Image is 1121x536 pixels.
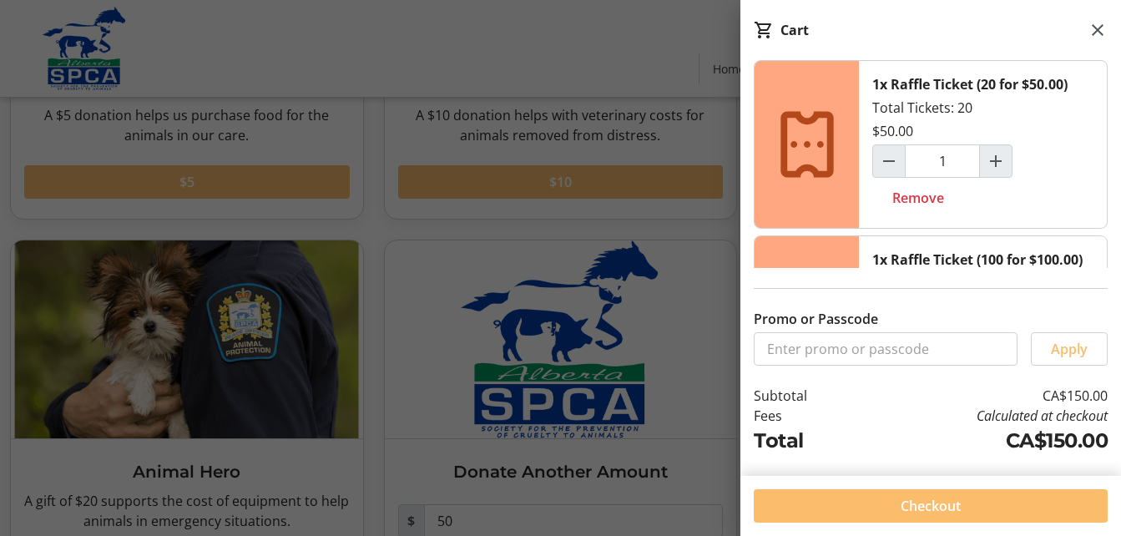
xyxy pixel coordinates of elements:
[873,145,905,177] button: Decrement by one
[754,489,1108,523] button: Checkout
[856,406,1108,426] td: Calculated at checkout
[754,386,856,406] td: Subtotal
[1031,332,1108,366] button: Apply
[859,236,1107,403] div: Total Tickets: 100
[872,250,1083,270] div: 1x Raffle Ticket (100 for $100.00)
[754,406,856,426] td: Fees
[872,121,913,141] div: $50.00
[901,496,961,516] span: Checkout
[872,181,964,215] button: Remove
[1051,339,1088,359] span: Apply
[856,386,1108,406] td: CA$150.00
[859,61,1107,228] div: Total Tickets: 20
[780,20,809,40] div: Cart
[980,145,1012,177] button: Increment by one
[754,426,856,456] td: Total
[892,188,944,208] span: Remove
[754,309,878,329] label: Promo or Passcode
[754,332,1017,366] input: Enter promo or passcode
[856,426,1108,456] td: CA$150.00
[872,74,1068,94] div: 1x Raffle Ticket (20 for $50.00)
[905,144,980,178] input: Raffle Ticket (20 for $50.00) Quantity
